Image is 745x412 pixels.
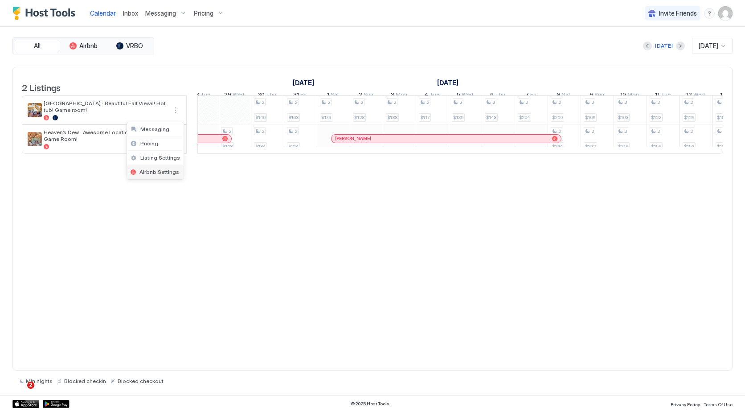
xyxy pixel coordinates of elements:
[9,382,30,403] iframe: Intercom live chat
[140,140,158,147] span: Pricing
[140,126,169,132] span: Messaging
[27,382,34,389] span: 2
[140,154,180,161] span: Listing Settings
[139,169,179,175] span: Airbnb Settings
